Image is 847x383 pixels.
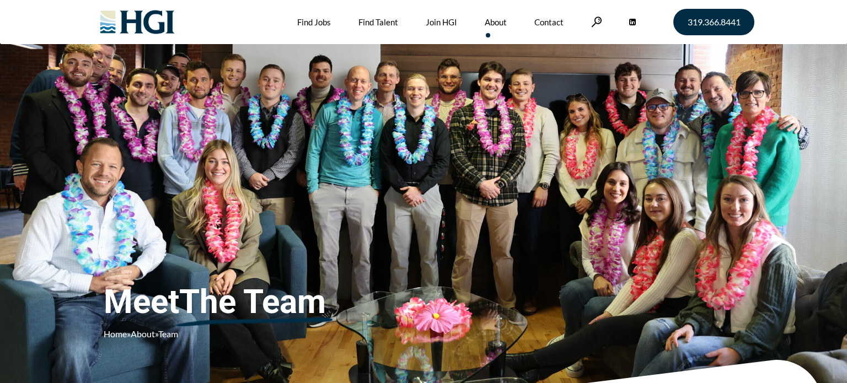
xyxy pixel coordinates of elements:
a: 319.366.8441 [673,9,754,35]
a: Home [104,328,127,339]
span: Meet [104,282,401,322]
u: The Team [179,282,326,322]
a: Search [591,17,602,27]
span: 319.366.8441 [688,18,741,26]
span: » » [104,328,178,339]
a: About [131,328,155,339]
span: Team [158,328,178,339]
